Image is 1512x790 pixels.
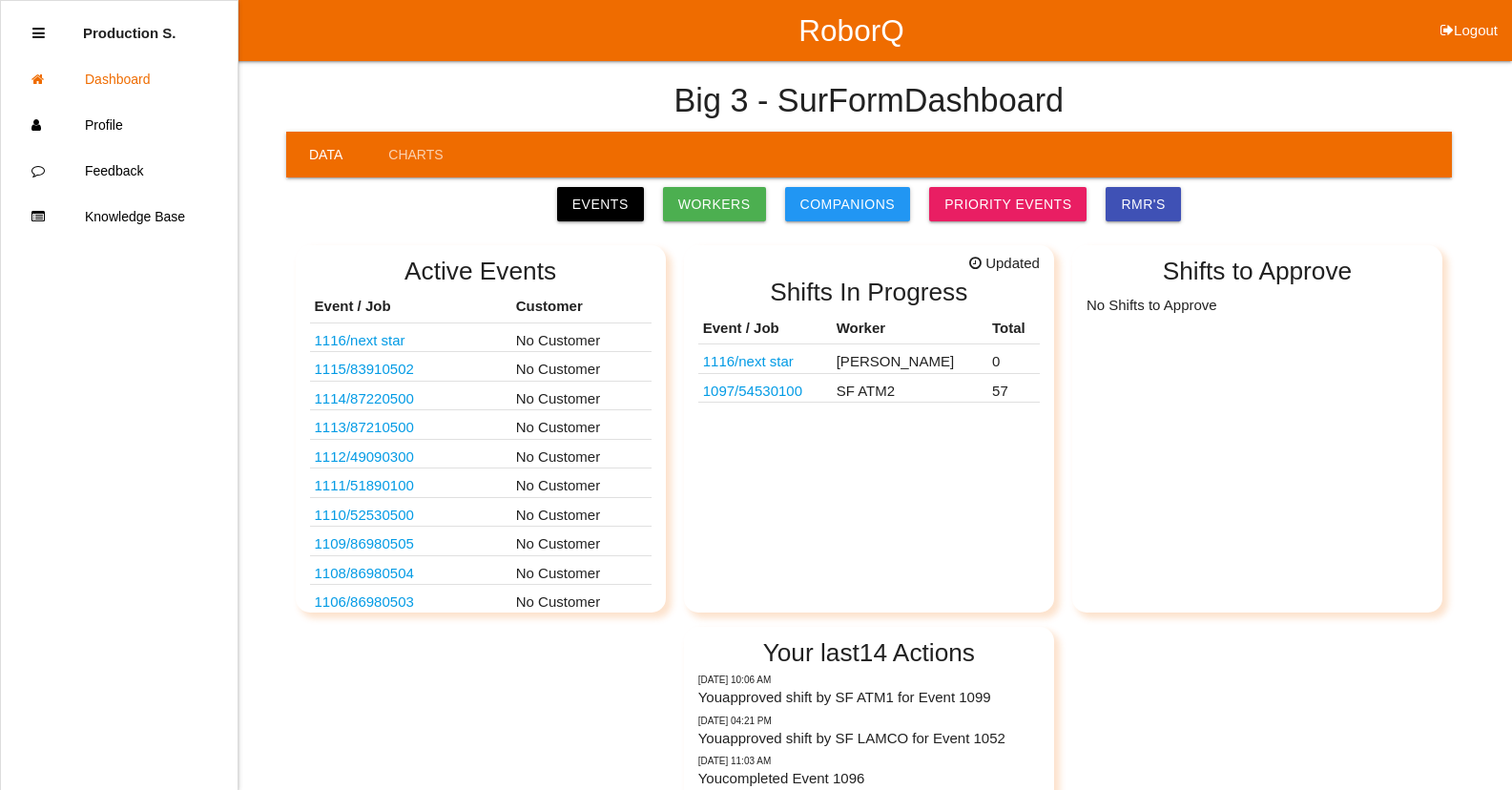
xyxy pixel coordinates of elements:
[698,344,1040,374] tr: N/A
[1,148,238,194] a: Feedback
[663,187,766,221] a: Workers
[674,83,1065,119] h4: Big 3 - SurForm Dashboard
[310,352,511,382] td: D1016648R03 ATK M865 PROJECTILE TRAY
[365,132,466,177] a: Charts
[310,527,511,556] td: D1024903R1 - TMMTX ECI - CANISTER ASSY COAL
[511,497,652,527] td: No Customer
[1,102,238,148] a: Profile
[315,477,414,493] a: 1111/51890100
[315,332,405,348] a: 1116/next star
[698,639,1040,667] h2: Your last 14 Actions
[310,258,652,285] h2: Active Events
[315,535,414,551] a: 1109/86980505
[310,555,511,585] td: D1024903R1 - TMMTX ECI - CANISTER ASSY COAL
[511,352,652,382] td: No Customer
[698,754,1040,768] p: 07/23/2025 11:03 AM
[698,279,1040,306] h2: Shifts In Progress
[698,728,1040,750] p: You approved shift by SF LAMCO for Event 1052
[511,322,652,352] td: No Customer
[1106,187,1180,221] a: RMR's
[785,187,911,221] a: Companions
[511,527,652,556] td: No Customer
[929,187,1087,221] a: Priority Events
[703,383,802,399] a: 1097/54530100
[511,555,652,585] td: No Customer
[698,313,832,344] th: Event / Job
[32,10,45,56] div: Close
[698,673,1040,687] p: 08/07/2025 10:06 AM
[969,253,1040,275] span: Updated
[315,419,414,435] a: 1113/87210500
[987,313,1040,344] th: Total
[310,439,511,468] td: 8.1 PINION GEAR TRAYS
[698,373,1040,403] tr: N/A
[511,410,652,440] td: No Customer
[832,344,987,374] td: [PERSON_NAME]
[1087,258,1428,285] h2: Shifts to Approve
[703,353,794,369] a: 1116/next star
[557,187,644,221] a: Events
[315,565,414,581] a: 1108/86980504
[310,291,511,322] th: Event / Job
[698,768,1040,790] p: You completed Event 1096
[310,410,511,440] td: TA349 VF TRAYS
[83,10,176,41] p: Production Shifts
[511,291,652,322] th: Customer
[310,381,511,410] td: TA350 VF TRAYS
[511,381,652,410] td: No Customer
[511,585,652,614] td: No Customer
[310,322,511,352] td: Part No. N/A
[832,373,987,403] td: SF ATM2
[832,313,987,344] th: Worker
[1,56,238,102] a: Dashboard
[987,344,1040,374] td: 0
[315,361,414,377] a: 1115/83910502
[1087,291,1428,316] p: No Shifts to Approve
[698,344,832,374] td: N/A
[1,194,238,239] a: Knowledge Base
[310,497,511,527] td: HEMI COVER TIMING CHAIN VAC TRAY 0CD86761
[315,448,414,465] a: 1112/49090300
[698,687,1040,709] p: You approved shift by SF ATM1 for Event 1099
[310,585,511,614] td: D1024903R1 - TMMTX ECI - CANISTER ASSY COAL
[987,373,1040,403] td: 57
[511,439,652,468] td: No Customer
[315,390,414,406] a: 1114/87220500
[511,468,652,498] td: No Customer
[315,507,414,523] a: 1110/52530500
[698,373,832,403] td: N/A
[310,468,511,498] td: 8.8/9.5 PINION GEAR TRAYS
[315,593,414,610] a: 1106/86980503
[698,714,1040,728] p: 07/24/2025 04:21 PM
[286,132,365,177] a: Data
